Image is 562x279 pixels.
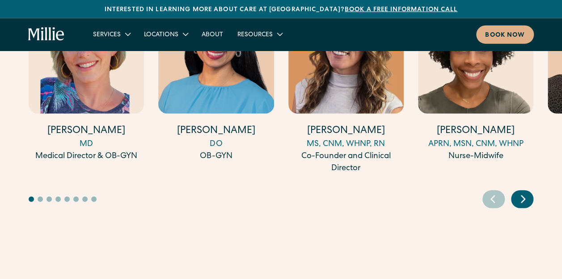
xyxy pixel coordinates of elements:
[288,138,404,150] div: MS, CNM, WHNP, RN
[29,197,34,202] button: Go to slide 1
[29,124,144,138] h4: [PERSON_NAME]
[73,197,79,202] button: Go to slide 6
[28,27,64,42] a: home
[29,138,144,150] div: MD
[82,197,88,202] button: Go to slide 7
[482,190,505,208] div: Previous slide
[55,197,61,202] button: Go to slide 4
[86,27,137,42] div: Services
[158,150,274,163] div: OB-GYN
[64,197,70,202] button: Go to slide 5
[158,138,274,150] div: DO
[237,30,273,40] div: Resources
[476,26,534,44] a: Book now
[144,30,178,40] div: Locations
[418,150,533,163] div: Nurse-Midwife
[230,27,289,42] div: Resources
[137,27,194,42] div: Locations
[93,30,121,40] div: Services
[46,197,52,202] button: Go to slide 3
[91,197,97,202] button: Go to slide 8
[418,138,533,150] div: APRN, MSN, CNM, WHNP
[158,124,274,138] h4: [PERSON_NAME]
[288,124,404,138] h4: [PERSON_NAME]
[345,7,457,13] a: Book a free information call
[485,31,525,40] div: Book now
[194,27,230,42] a: About
[418,124,533,138] h4: [PERSON_NAME]
[38,197,43,202] button: Go to slide 2
[511,190,533,208] div: Next slide
[288,150,404,175] div: Co-Founder and Clinical Director
[29,150,144,163] div: Medical Director & OB-GYN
